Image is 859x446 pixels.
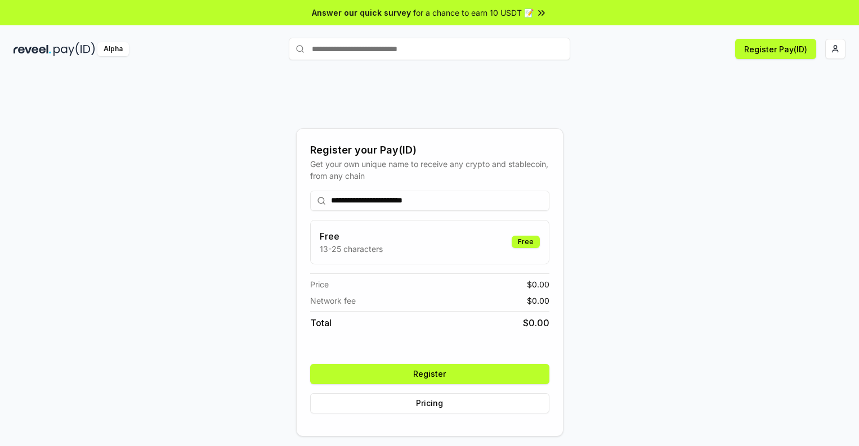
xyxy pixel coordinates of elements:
[310,158,549,182] div: Get your own unique name to receive any crypto and stablecoin, from any chain
[53,42,95,56] img: pay_id
[320,243,383,255] p: 13-25 characters
[527,278,549,290] span: $ 0.00
[310,278,329,290] span: Price
[527,295,549,307] span: $ 0.00
[310,295,356,307] span: Network fee
[310,364,549,384] button: Register
[320,229,383,243] h3: Free
[310,142,549,158] div: Register your Pay(ID)
[310,316,332,330] span: Total
[523,316,549,330] span: $ 0.00
[413,7,534,19] span: for a chance to earn 10 USDT 📝
[312,7,411,19] span: Answer our quick survey
[97,42,129,56] div: Alpha
[512,236,540,248] div: Free
[310,393,549,413] button: Pricing
[14,42,51,56] img: reveel_dark
[735,39,816,59] button: Register Pay(ID)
